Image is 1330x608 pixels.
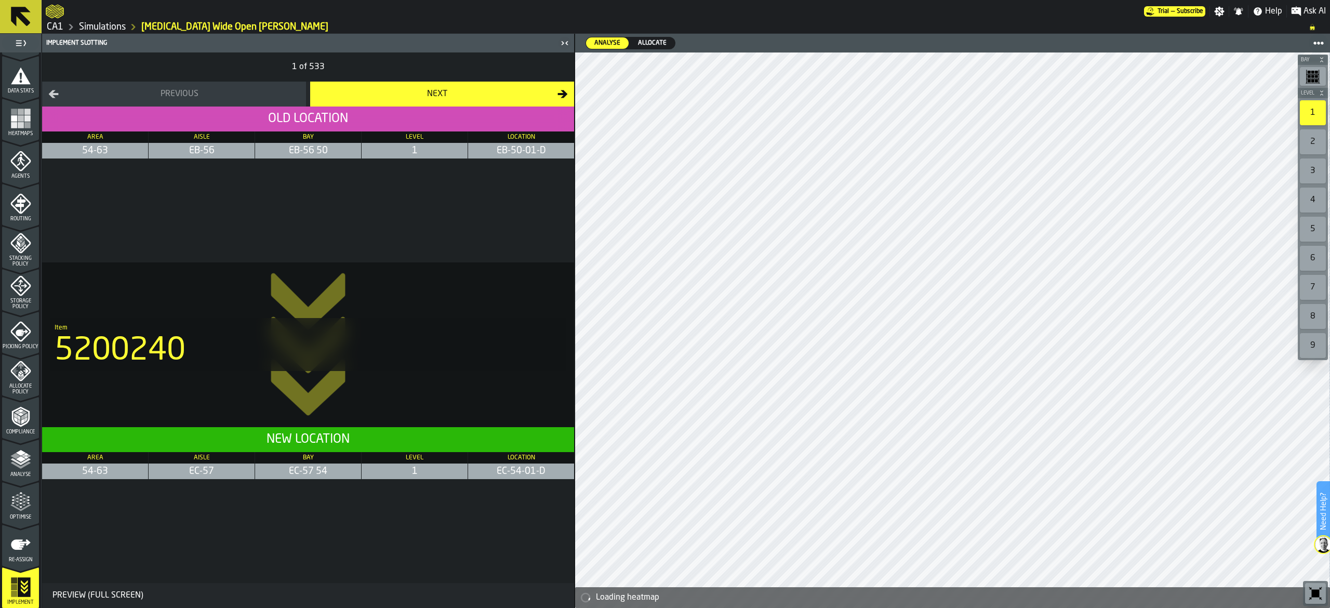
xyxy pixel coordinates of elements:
[2,183,39,225] li: menu Routing
[2,384,39,395] span: Allocate Policy
[1298,88,1328,98] button: button-
[1298,273,1328,302] div: button-toolbar-undefined
[1300,158,1326,183] div: 3
[2,311,39,353] li: menu Picking Policy
[406,455,423,461] span: Level
[2,524,39,566] li: menu Re-assign
[364,466,465,477] span: 1
[2,226,39,268] li: menu Stacking Policy
[1177,8,1203,15] span: Subscribe
[2,600,39,605] span: Implement
[586,37,629,49] label: button-switch-multi-Analyse
[2,174,39,179] span: Agents
[1248,5,1286,18] label: button-toggle-Help
[2,344,39,350] span: Picking Policy
[2,429,39,435] span: Compliance
[1300,246,1326,271] div: 6
[586,37,629,49] div: thumb
[590,38,624,48] span: Analyse
[470,466,572,477] span: EC-54-01-D
[194,455,210,461] span: Aisle
[2,88,39,94] span: Data Stats
[1307,585,1324,602] svg: Reset zoom and position
[55,324,562,332] div: Item
[55,336,562,367] div: 5200240
[47,21,63,33] a: link-to-/wh/i/76e2a128-1b54-4d66-80d4-05ae4c277723
[2,13,39,55] li: menu Orders
[508,455,535,461] span: Location
[1298,55,1328,65] button: button-
[508,134,535,140] span: Location
[1210,6,1229,17] label: button-toggle-Settings
[42,427,574,452] header: New Location
[2,269,39,310] li: menu Storage Policy
[1300,333,1326,358] div: 9
[2,514,39,520] span: Optimise
[1298,331,1328,360] div: button-toolbar-undefined
[1300,100,1326,125] div: 1
[1298,156,1328,186] div: button-toolbar-undefined
[1229,6,1248,17] label: button-toggle-Notifications
[596,591,1326,604] div: Loading heatmap
[1300,188,1326,213] div: 4
[2,256,39,267] span: Stacking Policy
[2,396,39,438] li: menu Compliance
[1300,275,1326,300] div: 7
[151,466,252,477] span: EC-57
[1298,98,1328,127] div: button-toolbar-undefined
[310,82,574,107] button: button-Next
[2,36,39,50] label: button-toggle-Toggle Full Menu
[630,37,675,49] div: thumb
[1299,90,1316,96] span: Level
[1265,5,1282,18] span: Help
[1298,65,1328,88] div: button-toolbar-undefined
[1298,127,1328,156] div: button-toolbar-undefined
[577,585,636,606] a: logo-header
[575,587,1330,608] div: alert-Loading heatmap
[1300,217,1326,242] div: 5
[406,134,423,140] span: Level
[194,134,210,140] span: Aisle
[2,439,39,481] li: menu Analyse
[1298,244,1328,273] div: button-toolbar-undefined
[1171,8,1175,15] span: —
[42,34,574,52] header: Implement Slotting
[1287,5,1330,18] label: button-toggle-Ask AI
[2,131,39,137] span: Heatmaps
[42,52,574,82] div: 1 of 533
[364,145,465,156] span: 1
[151,145,252,156] span: EB-56
[2,141,39,182] li: menu Agents
[1144,6,1205,17] div: Menu Subscription
[470,145,572,156] span: EB-50-01-D
[557,37,572,49] label: button-toggle-Close me
[48,589,148,602] div: Preview (Full Screen)
[1158,8,1169,15] span: Trial
[2,298,39,310] span: Storage Policy
[1299,57,1316,63] span: Bay
[46,21,1326,33] nav: Breadcrumb
[2,354,39,395] li: menu Allocate Policy
[1298,215,1328,244] div: button-toolbar-undefined
[2,482,39,523] li: menu Optimise
[1304,5,1326,18] span: Ask AI
[42,82,306,107] button: button-Previous
[629,37,675,49] label: button-switch-multi-Allocate
[1298,302,1328,331] div: button-toolbar-undefined
[1144,6,1205,17] a: link-to-/wh/i/76e2a128-1b54-4d66-80d4-05ae4c277723/pricing/
[42,107,574,131] h2: Old Location
[46,2,64,21] a: logo-header
[316,88,557,100] div: Next
[79,21,126,33] a: link-to-/wh/i/76e2a128-1b54-4d66-80d4-05ae4c277723
[44,39,557,47] div: Implement Slotting
[1300,304,1326,329] div: 8
[44,145,146,156] span: 54-63
[59,88,300,100] div: Previous
[2,56,39,97] li: menu Data Stats
[2,557,39,563] span: Re-assign
[2,216,39,222] span: Routing
[42,583,154,608] button: button-Preview (Full Screen)
[2,98,39,140] li: menu Heatmaps
[44,466,146,477] span: 54-63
